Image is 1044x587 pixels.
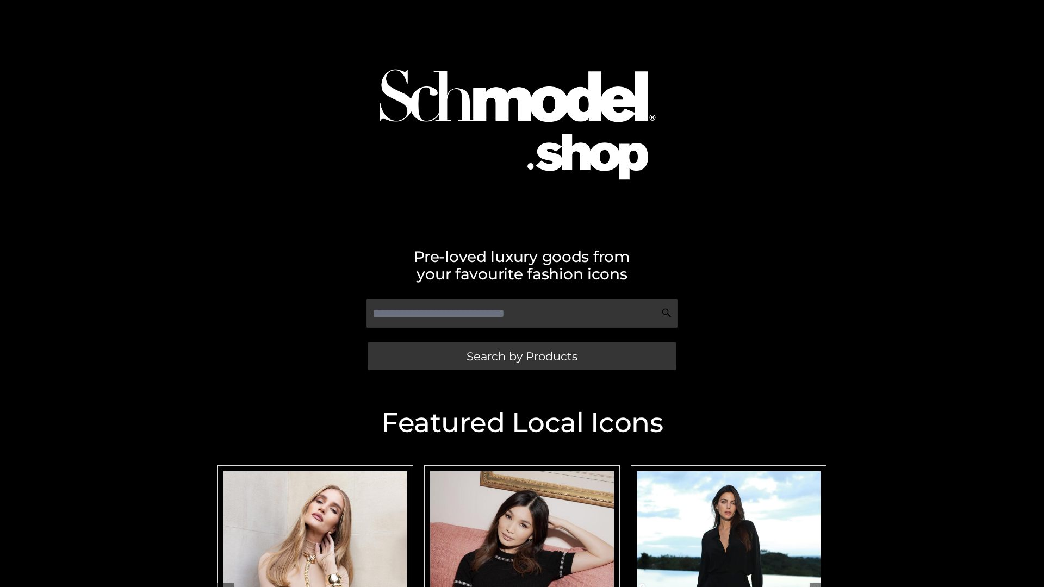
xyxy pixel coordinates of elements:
img: Search Icon [661,308,672,319]
h2: Featured Local Icons​ [212,409,832,436]
a: Search by Products [368,342,676,370]
span: Search by Products [467,351,577,362]
h2: Pre-loved luxury goods from your favourite fashion icons [212,248,832,283]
